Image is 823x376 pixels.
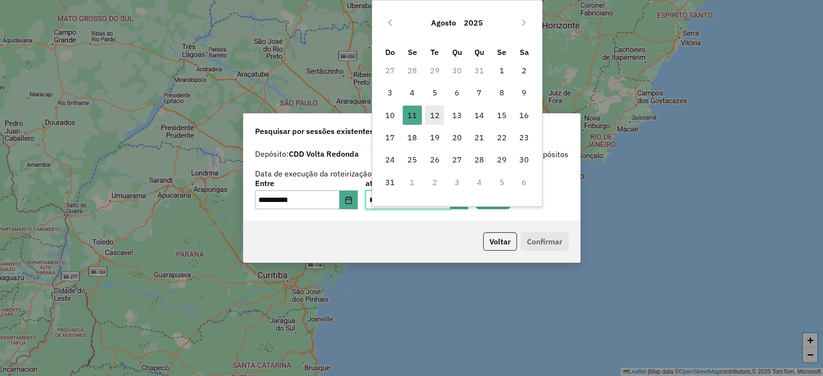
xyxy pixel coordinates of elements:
[492,150,512,169] span: 29
[425,83,444,102] span: 5
[447,83,467,102] span: 6
[378,104,401,126] td: 10
[425,128,444,147] span: 19
[289,149,359,159] strong: CDD Volta Redonda
[468,126,490,148] td: 21
[513,59,535,81] td: 2
[468,104,490,126] td: 14
[514,83,534,102] span: 9
[401,81,423,104] td: 4
[365,177,468,189] label: até
[403,150,422,169] span: 25
[255,177,358,189] label: Entre
[425,150,444,169] span: 26
[446,171,468,193] td: 3
[468,148,490,171] td: 28
[378,171,401,193] td: 31
[255,168,374,179] label: Data de execução da roteirização:
[446,59,468,81] td: 30
[423,59,445,81] td: 29
[446,126,468,148] td: 20
[427,11,460,34] button: Choose Month
[255,125,374,137] span: Pesquisar por sessões existentes
[490,104,513,126] td: 15
[492,61,512,80] span: 1
[452,47,462,57] span: Qu
[423,171,445,193] td: 2
[423,104,445,126] td: 12
[401,126,423,148] td: 18
[380,150,400,169] span: 24
[378,126,401,148] td: 17
[255,148,359,160] label: Depósito:
[403,106,422,125] span: 11
[447,150,467,169] span: 27
[513,81,535,104] td: 9
[519,47,528,57] span: Sa
[483,232,517,251] button: Voltar
[468,171,490,193] td: 4
[497,47,506,57] span: Se
[378,148,401,171] td: 24
[401,171,423,193] td: 1
[401,148,423,171] td: 25
[460,11,487,34] button: Choose Year
[401,59,423,81] td: 28
[403,128,422,147] span: 18
[516,15,531,30] button: Next Month
[423,148,445,171] td: 26
[382,15,398,30] button: Previous Month
[470,83,489,102] span: 7
[513,148,535,171] td: 30
[513,104,535,126] td: 16
[514,128,534,147] span: 23
[380,83,400,102] span: 3
[514,61,534,80] span: 2
[490,171,513,193] td: 5
[447,128,467,147] span: 20
[490,148,513,171] td: 29
[446,81,468,104] td: 6
[474,47,484,57] span: Qu
[470,128,489,147] span: 21
[492,106,512,125] span: 15
[492,83,512,102] span: 8
[431,47,439,57] span: Te
[490,126,513,148] td: 22
[423,81,445,104] td: 5
[513,171,535,193] td: 6
[380,128,400,147] span: 17
[408,47,417,57] span: Se
[513,126,535,148] td: 23
[378,59,401,81] td: 27
[470,150,489,169] span: 28
[446,148,468,171] td: 27
[401,104,423,126] td: 11
[385,47,395,57] span: Do
[470,106,489,125] span: 14
[492,128,512,147] span: 22
[514,150,534,169] span: 30
[514,106,534,125] span: 16
[339,190,358,210] button: Choose Date
[468,59,490,81] td: 31
[490,59,513,81] td: 1
[378,81,401,104] td: 3
[403,83,422,102] span: 4
[425,106,444,125] span: 12
[380,106,400,125] span: 10
[447,106,467,125] span: 13
[468,81,490,104] td: 7
[380,173,400,192] span: 31
[423,126,445,148] td: 19
[490,81,513,104] td: 8
[446,104,468,126] td: 13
